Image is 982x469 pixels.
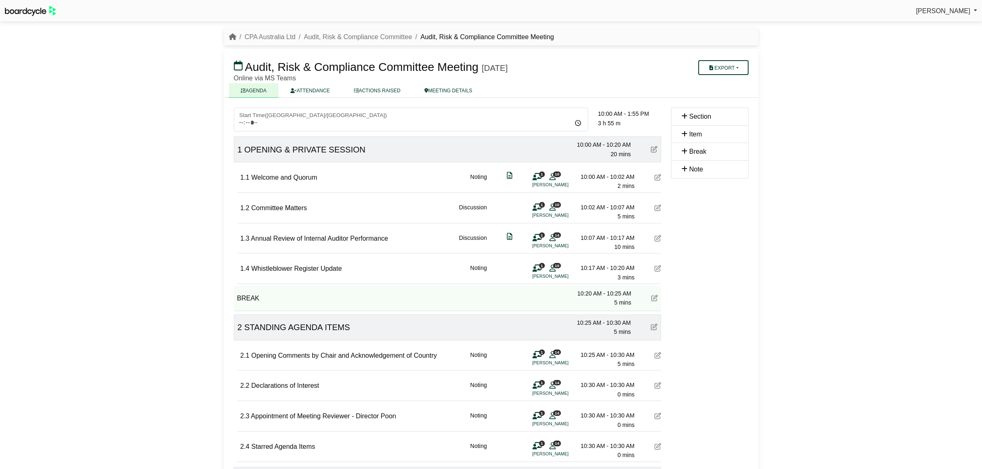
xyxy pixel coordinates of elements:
nav: breadcrumb [229,32,554,42]
a: Audit, Risk & Compliance Committee [304,33,412,40]
a: AGENDA [229,83,279,98]
span: 10 mins [614,244,634,250]
span: 10 [553,171,561,177]
span: 1 [539,232,545,238]
span: 2 mins [617,183,634,189]
span: 2.3 [240,413,250,420]
div: 10:30 AM - 10:30 AM [577,411,635,420]
button: Export [698,60,748,75]
div: Noting [470,263,487,282]
span: 0 mins [617,422,634,428]
span: 1.3 [240,235,250,242]
div: 10:25 AM - 10:30 AM [577,350,635,359]
div: 10:30 AM - 10:30 AM [577,441,635,450]
div: Noting [470,172,487,191]
li: [PERSON_NAME] [532,242,594,249]
li: [PERSON_NAME] [532,359,594,366]
a: ACTIONS RAISED [342,83,412,98]
span: Whistleblower Register Update [251,265,342,272]
span: 5 mins [617,361,634,367]
div: Noting [470,441,487,460]
span: 2 [238,323,242,332]
span: Declarations of Interest [251,382,319,389]
span: 1 [539,410,545,416]
div: Noting [470,380,487,399]
span: 14 [553,349,561,355]
div: Discussion [459,203,487,221]
span: Welcome and Quorum [251,174,317,181]
span: STANDING AGENDA ITEMS [244,323,350,332]
a: MEETING DETAILS [412,83,484,98]
div: 10:25 AM - 10:30 AM [573,318,631,327]
span: 14 [553,232,561,238]
span: Audit, Risk & Compliance Committee Meeting [245,61,478,73]
li: Audit, Risk & Compliance Committee Meeting [412,32,554,42]
span: 1.4 [240,265,250,272]
span: OPENING & PRIVATE SESSION [244,145,365,154]
div: Noting [470,411,487,429]
span: Appointment of Meeting Reviewer - Director Poon [251,413,396,420]
li: [PERSON_NAME] [532,420,594,427]
div: 10:17 AM - 10:20 AM [577,263,635,272]
span: 1 [539,263,545,268]
img: BoardcycleBlackGreen-aaafeed430059cb809a45853b8cf6d952af9d84e6e89e1f1685b34bfd5cb7d64.svg [5,6,56,16]
div: 10:02 AM - 10:07 AM [577,203,635,212]
span: 1 [539,171,545,177]
span: 5 mins [614,328,631,335]
span: 14 [553,410,561,416]
span: Annual Review of Internal Auditor Performance [251,235,388,242]
li: [PERSON_NAME] [532,212,594,219]
li: [PERSON_NAME] [532,390,594,397]
div: 10:00 AM - 1:55 PM [598,109,661,118]
span: Starred Agenda Items [251,443,315,450]
span: 14 [553,380,561,385]
li: [PERSON_NAME] [532,273,594,280]
span: Break [689,148,706,155]
span: Opening Comments by Chair and Acknowledgement of Country [251,352,437,359]
div: Noting [470,350,487,369]
span: 5 mins [617,213,634,220]
span: 2.2 [240,382,250,389]
span: 1.2 [240,204,250,211]
span: 3 mins [617,274,634,281]
a: CPA Australia Ltd [245,33,295,40]
span: 1 [539,349,545,355]
span: 1 [238,145,242,154]
li: [PERSON_NAME] [532,181,594,188]
span: Online via MS Teams [234,75,296,82]
span: 0 mins [617,391,634,398]
div: 10:00 AM - 10:02 AM [577,172,635,181]
span: 2.4 [240,443,250,450]
span: 14 [553,441,561,446]
span: Item [689,131,702,138]
span: 0 mins [617,452,634,458]
span: 1 [539,441,545,446]
div: Discussion [459,233,487,252]
span: 5 mins [614,299,631,306]
div: 10:20 AM - 10:25 AM [574,289,631,298]
div: 10:07 AM - 10:17 AM [577,233,635,242]
span: Section [689,113,711,120]
div: [DATE] [482,63,508,73]
a: [PERSON_NAME] [916,6,977,16]
span: BREAK [237,295,259,302]
span: 10 [553,202,561,207]
span: 1.1 [240,174,250,181]
span: 3 h 55 m [598,120,620,127]
a: ATTENDANCE [278,83,341,98]
div: 10:00 AM - 10:20 AM [573,140,631,149]
span: [PERSON_NAME] [916,7,970,14]
li: [PERSON_NAME] [532,450,594,457]
span: 1 [539,380,545,385]
span: 1 [539,202,545,207]
span: 2.1 [240,352,250,359]
span: Committee Matters [251,204,307,211]
span: Note [689,166,703,173]
div: 10:30 AM - 10:30 AM [577,380,635,389]
span: 20 mins [610,151,631,157]
span: 10 [553,263,561,268]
